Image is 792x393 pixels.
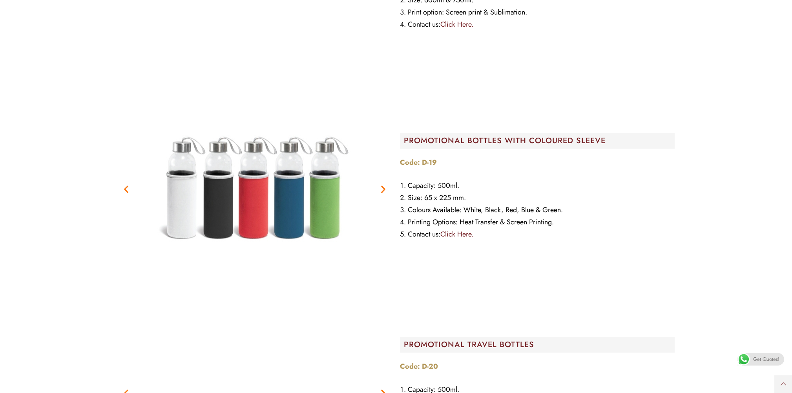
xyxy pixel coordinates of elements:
li: Size: 65 x 225 mm. [400,192,675,204]
div: Next slide [378,184,388,194]
li: Contact us: [400,18,675,31]
a: Click Here. [440,229,473,239]
div: Image Carousel [117,91,392,287]
h2: PROMOTIONAL BOTTLES WITH COLOURED SLEEVE​ [404,137,675,145]
strong: Code: D-20 [400,361,438,371]
div: Previous slide [121,184,131,194]
div: 3 / 6 [117,295,392,354]
strong: Code: D-19 [400,157,437,167]
li: Capacity: 500ml. [400,180,675,192]
h2: PROMOTIONAL TRAVEL BOTTLES​ [404,341,675,349]
span: Get Quotes! [753,353,779,366]
img: 13-4 [196,295,314,354]
li: Printing Options: Heat Transfer & Screen Printing. [400,216,675,228]
li: Print option: Screen print & Sublimation. [400,6,675,18]
div: 2 / 2 [117,91,392,287]
img: 46 [157,91,353,287]
li: Contact us: [400,228,675,240]
li: Colours Available: White, Black, Red, Blue & Green. [400,204,675,216]
a: Click Here. [440,19,473,29]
